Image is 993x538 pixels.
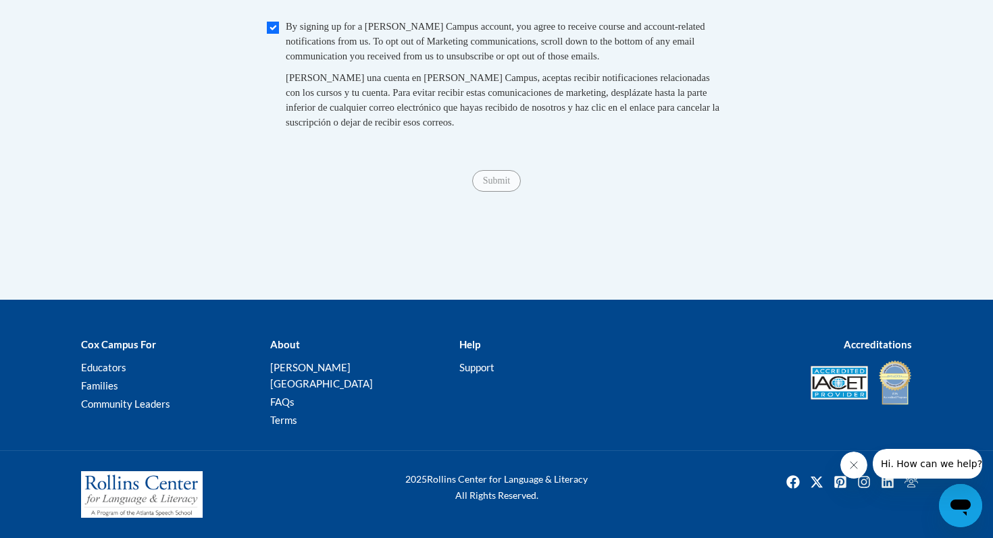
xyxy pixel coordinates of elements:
img: LinkedIn icon [877,471,898,493]
a: Linkedin [877,471,898,493]
img: Pinterest icon [830,471,851,493]
img: Instagram icon [853,471,875,493]
a: Educators [81,361,126,373]
a: Instagram [853,471,875,493]
img: Accredited IACET® Provider [811,366,868,400]
b: About [270,338,300,350]
span: [PERSON_NAME] una cuenta en [PERSON_NAME] Campus, aceptas recibir notificaciones relacionadas con... [286,72,719,128]
b: Help [459,338,480,350]
span: 2025 [405,473,427,485]
b: Accreditations [844,338,912,350]
img: Facebook icon [782,471,804,493]
a: [PERSON_NAME][GEOGRAPHIC_DATA] [270,361,373,389]
iframe: Message from company [873,449,982,479]
img: IDA® Accredited [878,359,912,406]
span: By signing up for a [PERSON_NAME] Campus account, you agree to receive course and account-related... [286,21,705,61]
img: Rollins Center for Language & Literacy - A Program of the Atlanta Speech School [81,471,203,518]
a: Terms [270,414,297,426]
a: Pinterest [830,471,851,493]
img: Facebook group icon [900,471,922,493]
a: Facebook Group [900,471,922,493]
b: Cox Campus For [81,338,156,350]
a: FAQs [270,396,295,408]
a: Community Leaders [81,398,170,410]
a: Twitter [806,471,827,493]
a: Families [81,379,118,392]
iframe: Close message [840,452,867,479]
img: Twitter icon [806,471,827,493]
a: Facebook [782,471,804,493]
div: Rollins Center for Language & Literacy All Rights Reserved. [355,471,638,504]
iframe: Button to launch messaging window [939,484,982,527]
a: Support [459,361,494,373]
